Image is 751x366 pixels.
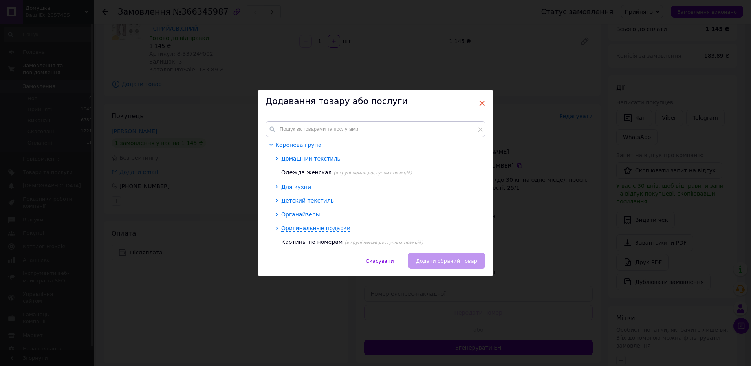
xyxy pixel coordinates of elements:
button: Скасувати [357,253,402,269]
span: Картины по номерам [281,239,343,245]
span: Коренева група [275,142,321,148]
span: (в групі немає доступних позицій) [344,240,423,245]
span: × [478,97,485,110]
span: Для кухни [281,184,311,190]
span: (в групі немає доступних позицій) [333,170,412,176]
div: Додавання товару або послуги [258,90,493,113]
input: Пошук за товарами та послугами [266,121,485,137]
span: Органайзеры [281,211,320,218]
span: Домашний текстиль [281,156,341,162]
span: Детский текстиль [281,198,334,204]
span: Скасувати [366,258,394,264]
span: Оригинальные подарки [281,225,350,231]
span: Одежда женская [281,169,332,176]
